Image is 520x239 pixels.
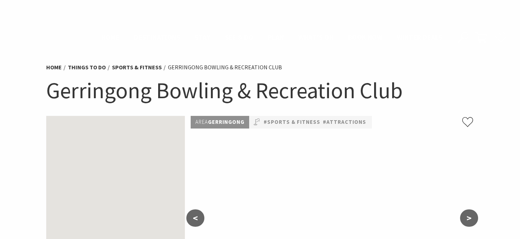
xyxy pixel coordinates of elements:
[348,33,382,42] span: Book now
[94,32,449,44] nav: Main Menu
[195,118,208,125] span: Area
[46,76,474,105] h1: Gerringong Bowling & Recreation Club
[186,209,204,227] button: <
[191,116,249,129] p: Gerringong
[298,33,334,42] span: What’s On
[323,118,366,127] a: #Attractions
[101,33,120,42] span: Home
[397,33,442,42] span: Winter Deals
[134,33,180,42] span: Destinations
[264,118,320,127] a: #Sports & Fitness
[195,33,211,42] span: Stay
[225,33,253,42] span: See & Do
[460,209,478,227] button: >
[268,33,284,42] span: Plan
